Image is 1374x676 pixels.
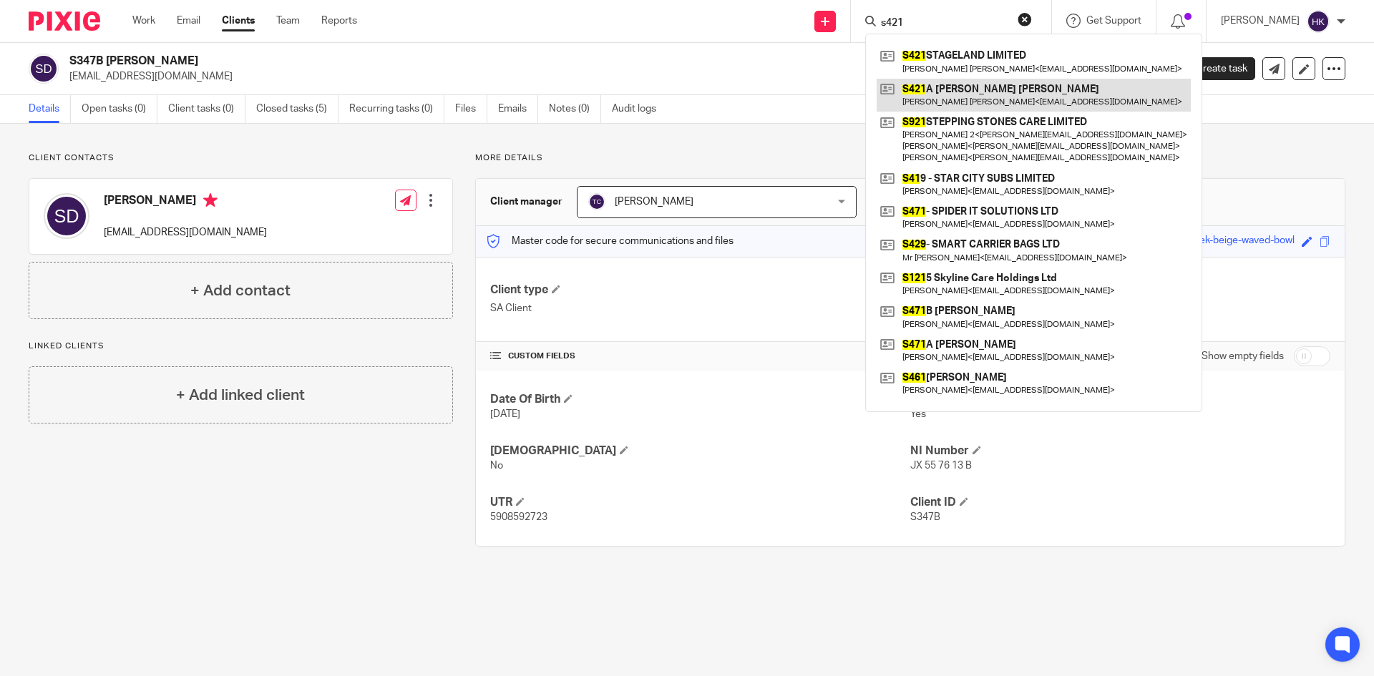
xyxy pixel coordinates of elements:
h4: [DEMOGRAPHIC_DATA] [490,444,910,459]
span: [DATE] [490,409,520,419]
a: Details [29,95,71,123]
p: Master code for secure communications and files [487,234,734,248]
img: svg%3E [44,193,89,239]
h4: NI Number [910,444,1330,459]
a: Notes (0) [549,95,601,123]
label: Show empty fields [1202,349,1284,363]
h4: + Add contact [190,280,291,302]
span: S347B [910,512,940,522]
p: Client contacts [29,152,453,164]
input: Search [880,17,1008,30]
p: Linked clients [29,341,453,352]
a: Email [177,14,200,28]
i: Primary [203,193,218,207]
a: Clients [222,14,255,28]
p: More details [475,152,1345,164]
span: No [490,461,503,471]
span: Yes [910,409,926,419]
p: [EMAIL_ADDRESS][DOMAIN_NAME] [69,69,1151,84]
span: 5908592723 [490,512,547,522]
h4: CUSTOM FIELDS [490,351,910,362]
h2: S347B [PERSON_NAME] [69,54,935,69]
a: Client tasks (0) [168,95,245,123]
p: SA Client [490,301,910,315]
h4: + Add linked client [176,384,305,406]
img: svg%3E [1307,10,1330,33]
button: Clear [1018,12,1032,26]
a: Recurring tasks (0) [349,95,444,123]
h3: Client manager [490,195,562,209]
img: Pixie [29,11,100,31]
div: sleek-beige-waved-bowl [1187,233,1295,250]
a: Closed tasks (5) [256,95,338,123]
a: Files [455,95,487,123]
a: Emails [498,95,538,123]
h4: UTR [490,495,910,510]
a: Audit logs [612,95,667,123]
p: [EMAIL_ADDRESS][DOMAIN_NAME] [104,225,267,240]
a: Reports [321,14,357,28]
h4: Client ID [910,495,1330,510]
h4: [PERSON_NAME] [104,193,267,211]
h4: Date Of Birth [490,392,910,407]
img: svg%3E [588,193,605,210]
p: [PERSON_NAME] [1221,14,1300,28]
img: svg%3E [29,54,59,84]
a: Work [132,14,155,28]
a: Create task [1172,57,1255,80]
a: Open tasks (0) [82,95,157,123]
span: [PERSON_NAME] [615,197,693,207]
span: JX 55 76 13 B [910,461,972,471]
h4: Client type [490,283,910,298]
a: Team [276,14,300,28]
span: Get Support [1086,16,1141,26]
